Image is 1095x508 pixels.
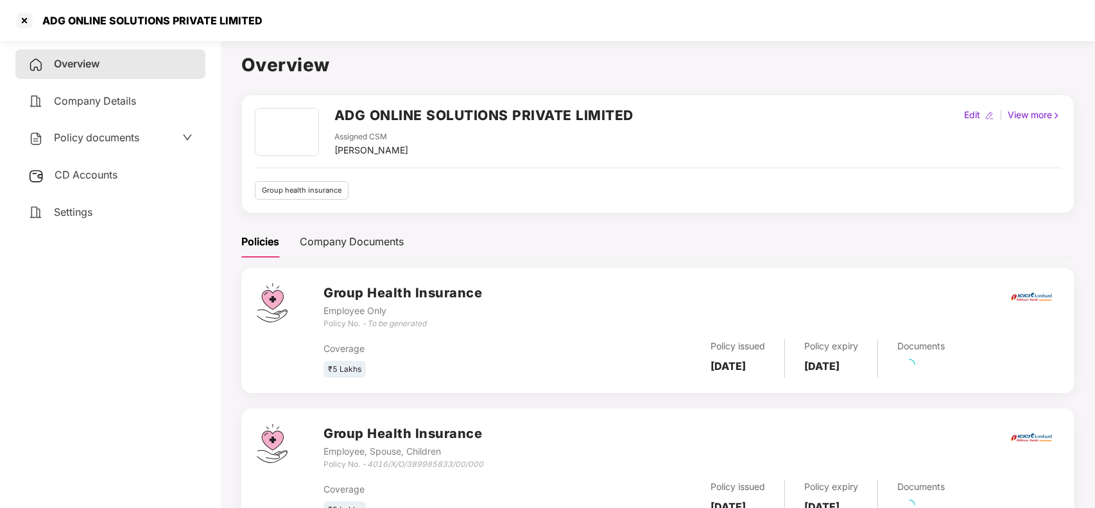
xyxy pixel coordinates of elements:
[323,444,483,459] div: Employee, Spouse, Children
[711,339,765,353] div: Policy issued
[54,94,136,107] span: Company Details
[182,132,193,143] span: down
[35,14,263,27] div: ADG ONLINE SOLUTIONS PRIVATE LIMITED
[323,459,483,471] div: Policy No. -
[323,283,482,303] h3: Group Health Insurance
[323,318,482,330] div: Policy No. -
[711,480,765,494] div: Policy issued
[334,131,408,143] div: Assigned CSM
[334,105,634,126] h2: ADG ONLINE SOLUTIONS PRIVATE LIMITED
[28,94,44,109] img: svg+xml;base64,PHN2ZyB4bWxucz0iaHR0cDovL3d3dy53My5vcmcvMjAwMC9zdmciIHdpZHRoPSIyNCIgaGVpZ2h0PSIyNC...
[334,143,408,157] div: [PERSON_NAME]
[985,111,994,120] img: editIcon
[323,482,569,496] div: Coverage
[961,108,983,122] div: Edit
[1052,111,1061,120] img: rightIcon
[28,168,44,184] img: svg+xml;base64,PHN2ZyB3aWR0aD0iMjUiIGhlaWdodD0iMjQiIHZpZXdCb3g9IjAgMCAyNSAyNCIgZmlsbD0ibm9uZSIgeG...
[323,342,569,356] div: Coverage
[1008,430,1055,446] img: icici.png
[54,57,99,70] span: Overview
[257,424,288,463] img: svg+xml;base64,PHN2ZyB4bWxucz0iaHR0cDovL3d3dy53My5vcmcvMjAwMC9zdmciIHdpZHRoPSI0Ny43MTQiIGhlaWdodD...
[897,339,945,353] div: Documents
[804,339,858,353] div: Policy expiry
[54,206,92,218] span: Settings
[897,480,945,494] div: Documents
[54,131,139,144] span: Policy documents
[367,459,483,469] i: 4016/X/O/389985833/00/000
[367,319,426,328] i: To be generated
[804,360,840,372] b: [DATE]
[1008,289,1055,305] img: icici.png
[1005,108,1064,122] div: View more
[804,480,858,494] div: Policy expiry
[323,361,366,378] div: ₹5 Lakhs
[55,168,117,181] span: CD Accounts
[257,283,288,322] img: svg+xml;base64,PHN2ZyB4bWxucz0iaHR0cDovL3d3dy53My5vcmcvMjAwMC9zdmciIHdpZHRoPSI0Ny43MTQiIGhlaWdodD...
[241,234,279,250] div: Policies
[241,51,1074,79] h1: Overview
[323,424,483,444] h3: Group Health Insurance
[28,57,44,73] img: svg+xml;base64,PHN2ZyB4bWxucz0iaHR0cDovL3d3dy53My5vcmcvMjAwMC9zdmciIHdpZHRoPSIyNCIgaGVpZ2h0PSIyNC...
[28,205,44,220] img: svg+xml;base64,PHN2ZyB4bWxucz0iaHR0cDovL3d3dy53My5vcmcvMjAwMC9zdmciIHdpZHRoPSIyNCIgaGVpZ2h0PSIyNC...
[255,181,349,200] div: Group health insurance
[300,234,404,250] div: Company Documents
[323,304,482,318] div: Employee Only
[902,358,916,371] span: loading
[997,108,1005,122] div: |
[28,131,44,146] img: svg+xml;base64,PHN2ZyB4bWxucz0iaHR0cDovL3d3dy53My5vcmcvMjAwMC9zdmciIHdpZHRoPSIyNCIgaGVpZ2h0PSIyNC...
[711,360,746,372] b: [DATE]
